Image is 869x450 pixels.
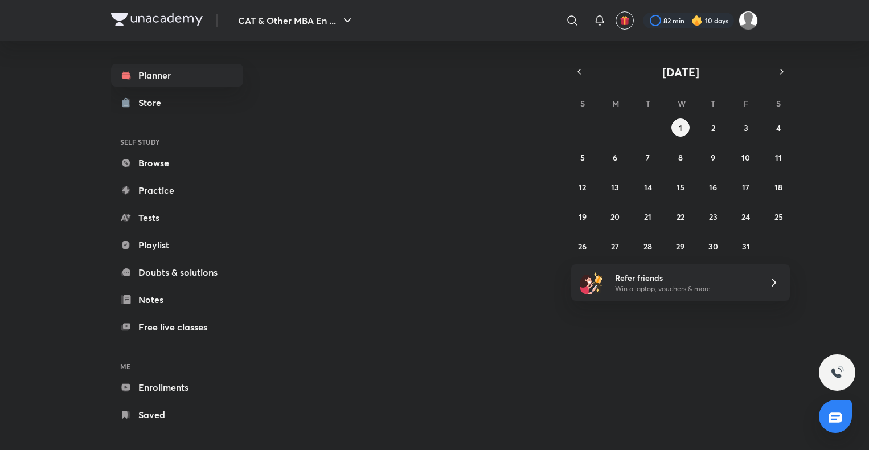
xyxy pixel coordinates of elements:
[111,403,243,426] a: Saved
[578,241,587,252] abbr: October 26, 2025
[639,148,657,166] button: October 7, 2025
[616,11,634,30] button: avatar
[711,122,715,133] abbr: October 2, 2025
[704,207,722,226] button: October 23, 2025
[678,152,683,163] abbr: October 8, 2025
[579,182,586,193] abbr: October 12, 2025
[111,152,243,174] a: Browse
[709,211,718,222] abbr: October 23, 2025
[111,64,243,87] a: Planner
[671,237,690,255] button: October 29, 2025
[662,64,699,80] span: [DATE]
[612,98,619,109] abbr: Monday
[708,241,718,252] abbr: October 30, 2025
[580,152,585,163] abbr: October 5, 2025
[111,357,243,376] h6: ME
[774,182,782,193] abbr: October 18, 2025
[111,91,243,114] a: Store
[769,148,788,166] button: October 11, 2025
[639,178,657,196] button: October 14, 2025
[573,148,592,166] button: October 5, 2025
[111,13,203,26] img: Company Logo
[775,152,782,163] abbr: October 11, 2025
[677,211,684,222] abbr: October 22, 2025
[737,178,755,196] button: October 17, 2025
[704,178,722,196] button: October 16, 2025
[646,98,650,109] abbr: Tuesday
[639,237,657,255] button: October 28, 2025
[774,211,783,222] abbr: October 25, 2025
[671,148,690,166] button: October 8, 2025
[615,272,755,284] h6: Refer friends
[830,366,844,379] img: ttu
[744,122,748,133] abbr: October 3, 2025
[111,13,203,29] a: Company Logo
[737,118,755,137] button: October 3, 2025
[741,152,750,163] abbr: October 10, 2025
[671,118,690,137] button: October 1, 2025
[580,271,603,294] img: referral
[776,122,781,133] abbr: October 4, 2025
[671,178,690,196] button: October 15, 2025
[138,96,168,109] div: Store
[741,211,750,222] abbr: October 24, 2025
[677,182,684,193] abbr: October 15, 2025
[111,132,243,152] h6: SELF STUDY
[111,288,243,311] a: Notes
[704,148,722,166] button: October 9, 2025
[742,241,750,252] abbr: October 31, 2025
[606,207,624,226] button: October 20, 2025
[709,182,717,193] abbr: October 16, 2025
[737,148,755,166] button: October 10, 2025
[579,211,587,222] abbr: October 19, 2025
[606,237,624,255] button: October 27, 2025
[704,118,722,137] button: October 2, 2025
[737,237,755,255] button: October 31, 2025
[646,152,650,163] abbr: October 7, 2025
[613,152,617,163] abbr: October 6, 2025
[643,241,652,252] abbr: October 28, 2025
[676,241,684,252] abbr: October 29, 2025
[111,206,243,229] a: Tests
[711,152,715,163] abbr: October 9, 2025
[739,11,758,30] img: Aparna Dubey
[769,178,788,196] button: October 18, 2025
[606,148,624,166] button: October 6, 2025
[573,237,592,255] button: October 26, 2025
[769,207,788,226] button: October 25, 2025
[111,316,243,338] a: Free live classes
[573,207,592,226] button: October 19, 2025
[573,178,592,196] button: October 12, 2025
[704,237,722,255] button: October 30, 2025
[610,211,620,222] abbr: October 20, 2025
[611,182,619,193] abbr: October 13, 2025
[691,15,703,26] img: streak
[111,234,243,256] a: Playlist
[644,182,652,193] abbr: October 14, 2025
[587,64,774,80] button: [DATE]
[711,98,715,109] abbr: Thursday
[769,118,788,137] button: October 4, 2025
[615,284,755,294] p: Win a laptop, vouchers & more
[111,261,243,284] a: Doubts & solutions
[620,15,630,26] img: avatar
[611,241,619,252] abbr: October 27, 2025
[231,9,361,32] button: CAT & Other MBA En ...
[679,122,682,133] abbr: October 1, 2025
[606,178,624,196] button: October 13, 2025
[742,182,749,193] abbr: October 17, 2025
[678,98,686,109] abbr: Wednesday
[744,98,748,109] abbr: Friday
[644,211,651,222] abbr: October 21, 2025
[671,207,690,226] button: October 22, 2025
[111,376,243,399] a: Enrollments
[639,207,657,226] button: October 21, 2025
[776,98,781,109] abbr: Saturday
[580,98,585,109] abbr: Sunday
[737,207,755,226] button: October 24, 2025
[111,179,243,202] a: Practice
